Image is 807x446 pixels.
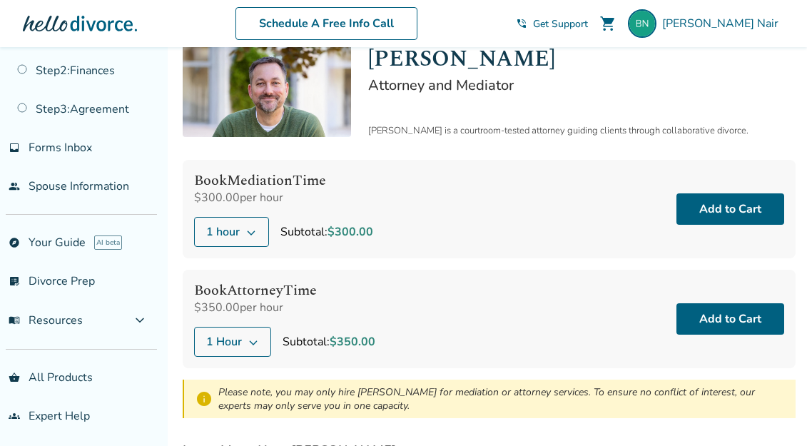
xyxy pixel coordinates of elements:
span: inbox [9,142,20,153]
span: 1 Hour [206,333,242,350]
span: [PERSON_NAME] Nair [662,16,784,31]
div: $300.00 per hour [194,190,373,206]
div: Subtotal: [283,333,375,350]
button: Add to Cart [676,303,784,335]
div: [PERSON_NAME] is a courtroom-tested attorney guiding clients through collaborative divorce. [368,124,796,137]
div: Subtotal: [280,223,373,240]
a: Schedule A Free Info Call [235,7,417,40]
button: Add to Cart [676,193,784,225]
span: Get Support [533,17,588,31]
span: shopping_basket [9,372,20,383]
iframe: Chat Widget [736,377,807,446]
span: Resources [9,313,83,328]
span: expand_more [131,312,148,329]
span: menu_book [9,315,20,326]
a: phone_in_talkGet Support [516,17,588,31]
span: 1 hour [206,223,240,240]
h4: Book Attorney Time [194,281,375,300]
span: AI beta [94,235,122,250]
h1: [PERSON_NAME] [368,42,796,76]
span: explore [9,237,20,248]
h4: Book Mediation Time [194,171,373,190]
span: $350.00 [330,334,375,350]
h2: Attorney and Mediator [368,76,796,95]
div: Please note, you may only hire [PERSON_NAME] for mediation or attorney services. To ensure no con... [218,385,784,412]
span: phone_in_talk [516,18,527,29]
span: list_alt_check [9,275,20,287]
img: Neil Forester [183,42,351,137]
div: $350.00 per hour [194,300,375,315]
span: Forms Inbox [29,140,92,156]
span: groups [9,410,20,422]
span: info [196,390,213,407]
button: 1 hour [194,217,269,247]
span: $300.00 [328,224,373,240]
span: shopping_cart [599,15,616,32]
img: binduvnair786@gmail.com [628,9,656,38]
button: 1 Hour [194,327,271,357]
span: people [9,181,20,192]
